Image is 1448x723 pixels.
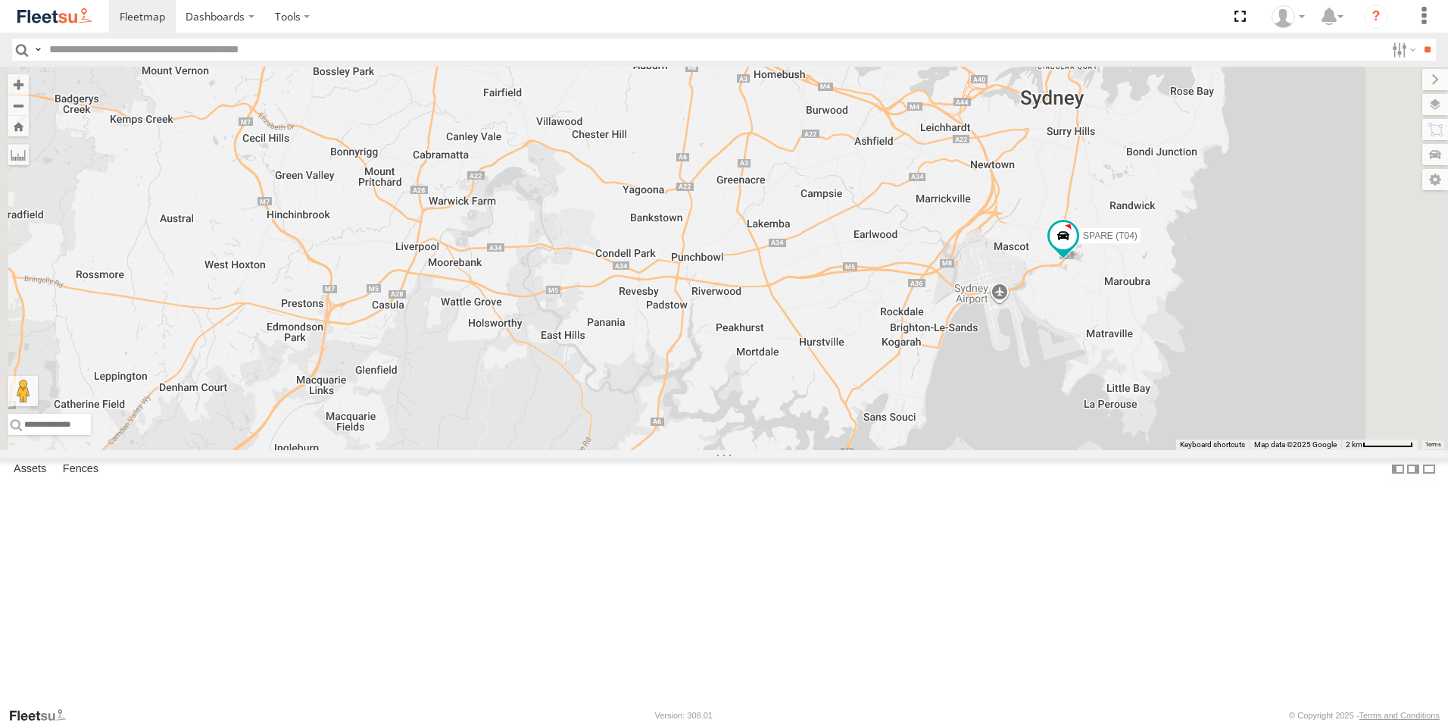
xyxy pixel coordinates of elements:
button: Keyboard shortcuts [1180,440,1245,450]
label: Map Settings [1422,169,1448,190]
label: Fences [55,459,106,480]
button: Map Scale: 2 km per 63 pixels [1341,440,1418,450]
button: Drag Pegman onto the map to open Street View [8,376,38,406]
span: SPARE (T04) [1083,231,1137,242]
img: fleetsu-logo-horizontal.svg [15,6,94,27]
label: Dock Summary Table to the Left [1390,459,1406,480]
a: Visit our Website [8,708,78,723]
i: ? [1364,5,1388,29]
span: 2 km [1346,440,1362,449]
div: Version: 308.01 [655,711,713,720]
label: Hide Summary Table [1421,459,1437,480]
label: Search Query [32,39,44,61]
button: Zoom Home [8,116,29,136]
a: Terms and Conditions [1359,711,1440,720]
button: Zoom in [8,74,29,95]
label: Assets [6,459,54,480]
span: Map data ©2025 Google [1254,440,1337,449]
label: Measure [8,144,29,165]
a: Terms (opens in new tab) [1425,442,1441,448]
label: Dock Summary Table to the Right [1406,459,1421,480]
div: © Copyright 2025 - [1289,711,1440,720]
button: Zoom out [8,95,29,116]
label: Search Filter Options [1386,39,1418,61]
div: Adrian Singleton [1266,5,1310,28]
